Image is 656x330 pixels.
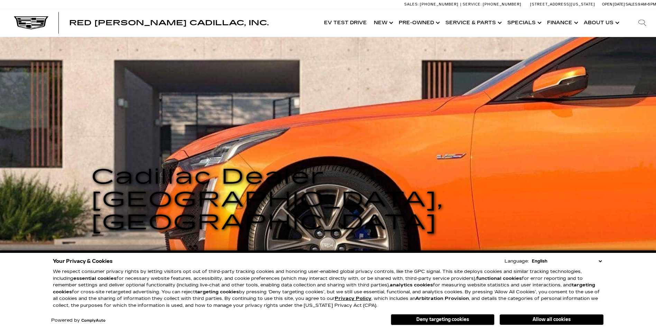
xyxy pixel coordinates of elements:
a: New [370,9,395,37]
span: Cadillac Dealer [GEOGRAPHIC_DATA], [GEOGRAPHIC_DATA] [91,164,444,235]
span: [PHONE_NUMBER] [483,2,521,7]
strong: essential cookies [73,276,117,281]
strong: analytics cookies [390,282,433,288]
span: Service: [463,2,482,7]
button: Deny targeting cookies [391,314,495,325]
a: EV Test Drive [321,9,370,37]
a: Pre-Owned [395,9,442,37]
div: Powered by [51,318,105,323]
span: 9 AM-6 PM [638,2,656,7]
a: Sales: [PHONE_NUMBER] [404,2,460,6]
a: [STREET_ADDRESS][US_STATE] [530,2,595,7]
strong: targeting cookies [53,282,595,295]
span: Sales: [404,2,419,7]
select: Language Select [530,258,603,265]
span: Sales: [626,2,638,7]
img: Cadillac Dark Logo with Cadillac White Text [14,16,48,29]
button: Allow all cookies [500,314,603,325]
a: Specials [504,9,544,37]
a: About Us [580,9,621,37]
span: Your Privacy & Cookies [53,256,113,266]
a: Service: [PHONE_NUMBER] [460,2,523,6]
strong: functional cookies [476,276,522,281]
strong: targeting cookies [195,289,239,295]
a: Service & Parts [442,9,504,37]
p: We respect consumer privacy rights by letting visitors opt out of third-party tracking cookies an... [53,268,603,309]
a: Privacy Policy [335,296,371,301]
span: Open [DATE] [602,2,625,7]
strong: Arbitration Provision [415,296,469,301]
a: Finance [544,9,580,37]
span: [PHONE_NUMBER] [420,2,459,7]
a: Red [PERSON_NAME] Cadillac, Inc. [69,19,269,26]
a: ComplyAuto [81,319,105,323]
span: Red [PERSON_NAME] Cadillac, Inc. [69,19,269,27]
div: Language: [505,259,529,264]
